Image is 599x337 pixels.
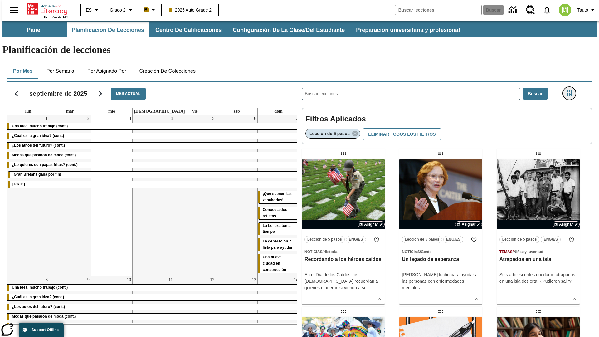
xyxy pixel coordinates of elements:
[295,115,299,122] a: 7 de septiembre de 2025
[363,128,441,140] button: Eliminar todos los filtros
[44,115,49,122] a: 1 de septiembre de 2025
[346,236,366,243] button: ENG/ES
[7,152,299,159] div: Modas que pasaron de moda (cont.)
[211,115,216,122] a: 5 de septiembre de 2025
[351,22,465,37] button: Preparación universitaria y profesional
[12,163,78,167] span: ¿Lo quieres con papas fritas? (cont.)
[322,250,323,254] span: /
[420,250,421,254] span: /
[559,4,571,16] img: avatar image
[2,44,597,56] h1: Planificación de lecciones
[273,108,284,115] a: domingo
[263,192,292,202] span: ¡Que suenen las zanahorias!
[402,248,480,255] span: Tema: Noticias/Gente
[134,64,201,79] button: Creación de colecciones
[402,271,480,291] div: [PERSON_NAME] luchó para ayudar a las personas con enfermedades mentales.
[2,22,465,37] div: Subbarra de navegación
[258,238,299,251] div: La generación Z lista para ayudar
[169,115,174,122] a: 4 de septiembre de 2025
[3,22,66,37] button: Panel
[257,115,299,276] td: 7 de septiembre de 2025
[263,239,292,250] span: La generación Z lista para ayudar
[468,234,480,246] button: Añadir a mis Favoritas
[258,223,299,235] div: La belleza toma tiempo
[82,64,131,79] button: Por asignado por
[7,143,299,149] div: ¿Los autos del futuro? (cont.)
[7,314,299,320] div: Modas que pasaron de moda (cont.)
[302,88,520,100] input: Buscar lecciones
[12,314,76,319] span: Modas que pasaron de moda (cont.)
[44,15,68,19] span: Edición de NJ
[7,323,299,330] div: ¿Lo quieres con papas fritas? (cont.)
[12,143,65,148] span: ¿Los autos del futuro? (cont.)
[209,276,216,284] a: 12 de septiembre de 2025
[12,172,61,177] span: ¡Gran Bretaña gana por fin!
[133,108,186,115] a: jueves
[305,111,588,127] h2: Filtros Aplicados
[505,2,522,19] a: Centro de información
[304,248,382,255] span: Tema: Noticias/Historia
[110,7,126,13] span: Grado 2
[499,248,577,255] span: Tema: Temas/Niñez y juventud
[65,108,75,115] a: martes
[216,276,258,332] td: 13 de septiembre de 2025
[107,4,137,16] button: Grado: Grado 2, Elige un grado
[216,115,258,276] td: 6 de septiembre de 2025
[150,22,226,37] button: Centro de calificaciones
[86,115,91,122] a: 2 de septiembre de 2025
[144,6,148,14] span: B
[128,115,132,122] a: 3 de septiembre de 2025
[12,305,65,309] span: ¿Los autos del futuro? (cont.)
[49,115,91,276] td: 2 de septiembre de 2025
[141,4,159,16] button: Boost El color de la clase es anaranjado claro. Cambiar el color de la clase.
[307,236,342,243] span: Lección de 5 pasos
[402,250,420,254] span: Noticias
[24,108,32,115] a: lunes
[499,256,577,263] h3: Atrapados en una isla
[7,285,299,291] div: Una idea, mucho trabajo (cont.)
[577,7,588,13] span: Tauto
[257,276,299,332] td: 14 de septiembre de 2025
[421,250,431,254] span: Gente
[513,250,514,254] span: /
[7,123,299,129] div: Una idea, mucho trabajo (cont.)
[258,207,299,219] div: Conoce a dos artistas
[305,129,360,139] div: Eliminar Lección de 5 pasos el ítem seleccionado del filtro
[86,276,91,284] a: 9 de septiembre de 2025
[5,1,23,19] button: Abrir el menú lateral
[169,7,212,13] span: 2025 Auto Grade 2
[371,234,382,246] button: Añadir a mis Favoritas
[2,21,597,37] div: Subbarra de navegación
[174,115,216,276] td: 5 de septiembre de 2025
[191,108,199,115] a: viernes
[91,115,133,276] td: 3 de septiembre de 2025
[324,250,338,254] span: Historia
[302,108,592,144] div: Filtros Aplicados
[499,236,540,243] button: Lección de 5 pasos
[304,271,382,291] div: En el Día de los Caídos, los [DEMOGRAPHIC_DATA] recuerdan a quienes murieron sirviendo a su
[232,108,241,115] a: sábado
[7,304,299,310] div: ¿Los autos del futuro? (cont.)
[111,88,146,100] button: Mes actual
[32,328,59,332] span: Support Offline
[395,5,481,15] input: Buscar campo
[7,64,38,79] button: Por mes
[12,124,68,128] span: Una idea, mucho trabajo (cont.)
[91,276,133,332] td: 10 de septiembre de 2025
[402,236,442,243] button: Lección de 5 pasos
[304,236,345,243] button: Lección de 5 pasos
[443,236,463,243] button: ENG/ES
[566,234,577,246] button: Añadir a mis Favoritas
[12,153,76,157] span: Modas que pasaron de moda (cont.)
[304,256,382,263] h3: Recordando a los héroes caídos
[399,159,482,304] div: lesson details
[133,276,174,332] td: 11 de septiembre de 2025
[107,108,116,115] a: miércoles
[12,285,68,290] span: Una idea, mucho trabajo (cont.)
[12,134,64,138] span: ¿Cuál es la gran idea? (cont.)
[349,236,363,243] span: ENG/ES
[174,276,216,332] td: 12 de septiembre de 2025
[27,2,68,19] div: Portada
[544,236,558,243] span: ENG/ES
[7,162,299,168] div: ¿Lo quieres con papas fritas? (cont.)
